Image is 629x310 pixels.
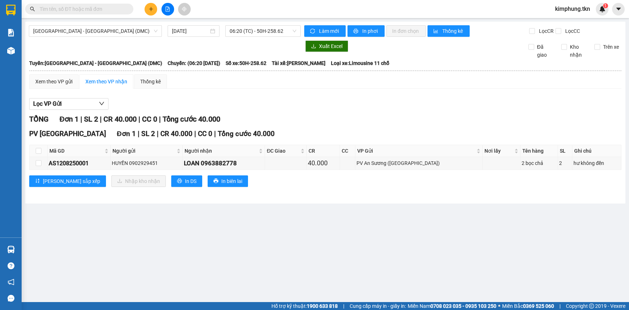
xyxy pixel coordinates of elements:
span: Số xe: 50H-258.62 [226,59,266,67]
button: downloadXuất Excel [305,40,348,52]
div: PV An Sương ([GEOGRAPHIC_DATA]) [356,159,481,167]
span: | [100,115,102,123]
span: | [159,115,161,123]
span: CC 0 [198,130,212,138]
img: icon-new-feature [599,6,606,12]
input: Tìm tên, số ĐT hoặc mã đơn [40,5,125,13]
span: SL 2 [141,130,155,138]
th: SL [558,145,572,157]
span: Kho nhận [567,43,589,59]
span: | [138,130,139,138]
span: Đã giao [534,43,556,59]
th: CC [340,145,355,157]
button: bar-chartThống kê [428,25,470,37]
span: CC 0 [142,115,157,123]
span: plus [149,6,154,12]
span: ĐC Giao [267,147,299,155]
div: 2 bọc chả [522,159,557,167]
span: search [30,6,35,12]
span: | [138,115,140,123]
span: kimphung.tkn [549,4,596,13]
span: Chuyến: (06:20 [DATE]) [168,59,220,67]
div: hư không đền [573,159,620,167]
span: copyright [589,304,594,309]
button: printerIn DS [171,175,202,187]
td: AS1208250001 [48,157,111,170]
span: bar-chart [433,29,439,34]
div: LOAN 0963882778 [184,158,263,168]
span: Tài xế: [PERSON_NAME] [272,59,325,67]
span: Tổng cước 40.000 [218,130,275,138]
span: sync [310,29,316,34]
span: Trên xe [600,43,622,51]
img: solution-icon [7,29,15,36]
span: | [157,130,159,138]
span: Loại xe: Limousine 11 chỗ [331,59,389,67]
div: 2 [559,159,571,167]
span: Cung cấp máy in - giấy in: [350,302,406,310]
b: Tuyến: [GEOGRAPHIC_DATA] - [GEOGRAPHIC_DATA] (DMC) [29,60,162,66]
button: Lọc VP Gửi [29,98,108,110]
button: printerIn phơi [347,25,385,37]
strong: 0369 525 060 [523,303,554,309]
div: AS1208250001 [49,159,109,168]
button: sort-ascending[PERSON_NAME] sắp xếp [29,175,106,187]
th: Tên hàng [521,145,558,157]
span: | [80,115,82,123]
img: warehouse-icon [7,246,15,253]
span: In biên lai [221,177,242,185]
span: Lọc VP Gửi [33,99,62,108]
span: down [99,101,105,106]
span: download [311,44,316,49]
span: aim [182,6,187,12]
span: printer [177,178,182,184]
span: Sài Gòn - Tây Ninh (DMC) [33,26,158,36]
button: downloadNhập kho nhận [111,175,166,187]
button: aim [178,3,191,16]
button: caret-down [612,3,625,16]
th: CR [307,145,340,157]
span: notification [8,279,14,285]
span: CR 40.000 [160,130,192,138]
span: 06:20 (TC) - 50H-258.62 [230,26,296,36]
button: file-add [161,3,174,16]
span: Làm mới [319,27,340,35]
span: message [8,295,14,302]
span: Hỗ trợ kỹ thuật: [271,302,338,310]
th: Ghi chú [572,145,621,157]
span: | [214,130,216,138]
div: 40.000 [308,158,338,168]
span: TỔNG [29,115,49,123]
button: In đơn chọn [386,25,426,37]
img: warehouse-icon [7,47,15,54]
span: Đơn 1 [59,115,79,123]
img: logo-vxr [6,5,15,16]
span: 1 [604,3,607,8]
strong: 0708 023 035 - 0935 103 250 [430,303,496,309]
button: printerIn biên lai [208,175,248,187]
span: Lọc CC [562,27,581,35]
span: printer [213,178,218,184]
span: Xuất Excel [319,42,342,50]
div: HUYỀN 0902929451 [112,159,181,167]
div: Xem theo VP nhận [85,78,127,86]
span: [PERSON_NAME] sắp xếp [43,177,100,185]
span: file-add [165,6,170,12]
span: Lọc CR [536,27,555,35]
span: Đơn 1 [117,130,136,138]
strong: 1900 633 818 [307,303,338,309]
span: Người gửi [112,147,175,155]
span: In phơi [362,27,379,35]
td: PV An Sương (Hàng Hóa) [355,157,483,170]
button: syncLàm mới [304,25,346,37]
span: Thống kê [442,27,464,35]
span: Tổng cước 40.000 [163,115,220,123]
span: Mã GD [49,147,103,155]
span: VP Gửi [357,147,475,155]
button: plus [145,3,157,16]
span: SL 2 [84,115,98,123]
span: Miền Bắc [502,302,554,310]
span: Nơi lấy [484,147,513,155]
span: | [194,130,196,138]
sup: 1 [603,3,608,8]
